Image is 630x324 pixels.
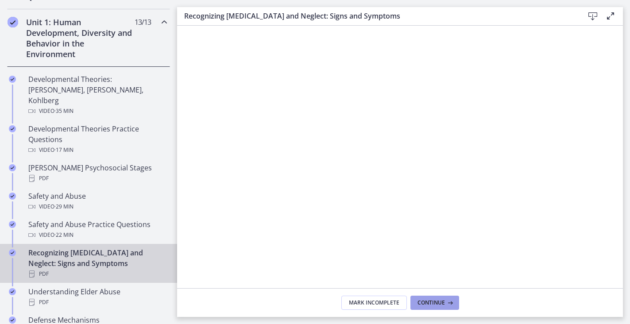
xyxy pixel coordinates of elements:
div: PDF [28,173,166,184]
i: Completed [9,164,16,171]
span: · 17 min [54,145,73,155]
div: PDF [28,269,166,279]
span: · 22 min [54,230,73,240]
div: Video [28,201,166,212]
div: Recognizing [MEDICAL_DATA] and Neglect: Signs and Symptoms [28,247,166,279]
button: Mark Incomplete [341,296,407,310]
div: Safety and Abuse [28,191,166,212]
div: Safety and Abuse Practice Questions [28,219,166,240]
i: Completed [9,316,16,324]
span: · 29 min [54,201,73,212]
div: Developmental Theories Practice Questions [28,123,166,155]
span: · 35 min [54,106,73,116]
h2: Unit 1: Human Development, Diversity and Behavior in the Environment [26,17,134,59]
span: Continue [417,299,445,306]
div: Video [28,230,166,240]
span: Mark Incomplete [349,299,399,306]
div: [PERSON_NAME] Psychosocial Stages [28,162,166,184]
i: Completed [9,288,16,295]
div: Understanding Elder Abuse [28,286,166,308]
i: Completed [9,221,16,228]
div: Developmental Theories: [PERSON_NAME], [PERSON_NAME], Kohlberg [28,74,166,116]
i: Completed [9,193,16,200]
div: PDF [28,297,166,308]
div: Video [28,145,166,155]
h3: Recognizing [MEDICAL_DATA] and Neglect: Signs and Symptoms [184,11,570,21]
i: Completed [9,125,16,132]
span: 13 / 13 [135,17,151,27]
i: Completed [9,76,16,83]
i: Completed [9,249,16,256]
button: Continue [410,296,459,310]
div: Video [28,106,166,116]
i: Completed [8,17,18,27]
